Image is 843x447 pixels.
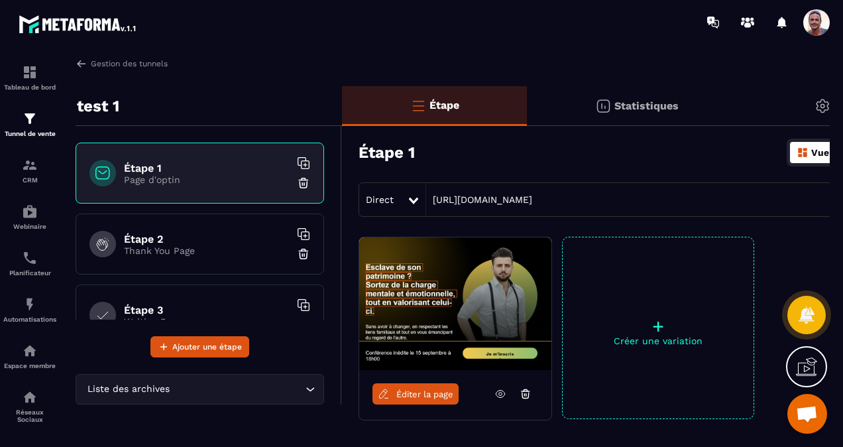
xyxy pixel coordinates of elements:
[359,143,415,162] h3: Étape 1
[124,233,290,245] h6: Étape 2
[22,296,38,312] img: automations
[172,382,302,397] input: Search for option
[426,194,532,205] a: [URL][DOMAIN_NAME]
[3,84,56,91] p: Tableau de bord
[172,340,242,353] span: Ajouter une étape
[3,101,56,147] a: formationformationTunnel de vente
[124,316,290,327] p: Waiting Page
[19,12,138,36] img: logo
[150,336,249,357] button: Ajouter une étape
[3,333,56,379] a: automationsautomationsEspace membre
[3,240,56,287] a: schedulerschedulerPlanificateur
[22,64,38,80] img: formation
[815,98,830,114] img: setting-gr.5f69749f.svg
[22,389,38,405] img: social-network
[3,316,56,323] p: Automatisations
[22,111,38,127] img: formation
[787,394,827,434] a: Ouvrir le chat
[3,269,56,277] p: Planificateur
[22,343,38,359] img: automations
[76,58,87,70] img: arrow
[372,383,459,405] a: Éditer la page
[76,374,324,405] div: Search for option
[429,99,459,111] p: Étape
[124,174,290,185] p: Page d'optin
[3,147,56,194] a: formationformationCRM
[22,250,38,266] img: scheduler
[3,379,56,433] a: social-networksocial-networkRéseaux Sociaux
[595,98,611,114] img: stats.20deebd0.svg
[614,99,679,112] p: Statistiques
[297,247,310,261] img: trash
[3,362,56,369] p: Espace membre
[359,237,551,370] img: image
[76,58,168,70] a: Gestion des tunnels
[3,287,56,333] a: automationsautomationsAutomatisations
[124,245,290,256] p: Thank You Page
[124,162,290,174] h6: Étape 1
[3,409,56,423] p: Réseaux Sociaux
[410,97,426,113] img: bars-o.4a397970.svg
[3,130,56,137] p: Tunnel de vente
[22,204,38,220] img: automations
[563,336,754,346] p: Créer une variation
[3,54,56,101] a: formationformationTableau de bord
[797,147,809,159] img: dashboard-orange.40269519.svg
[366,194,394,205] span: Direct
[396,389,453,399] span: Éditer la page
[77,93,119,119] p: test 1
[297,318,310,332] img: trash
[3,223,56,230] p: Webinaire
[297,176,310,190] img: trash
[563,317,754,336] p: +
[3,194,56,240] a: automationsautomationsWebinaire
[124,304,290,316] h6: Étape 3
[22,157,38,173] img: formation
[3,176,56,184] p: CRM
[84,382,172,397] span: Liste des archives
